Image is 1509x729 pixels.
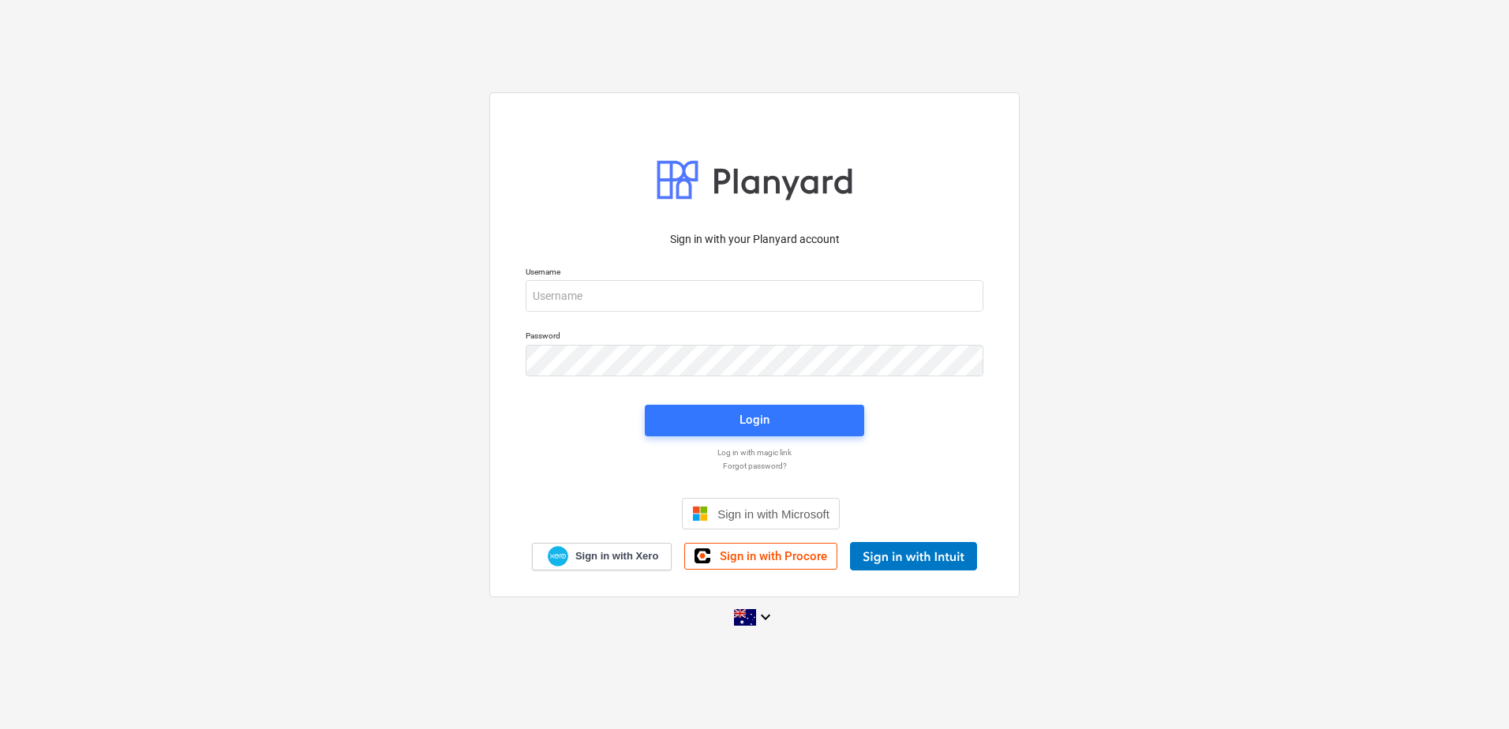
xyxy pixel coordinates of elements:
[548,546,568,567] img: Xero logo
[518,447,991,458] a: Log in with magic link
[526,331,983,344] p: Password
[684,543,837,570] a: Sign in with Procore
[526,267,983,280] p: Username
[518,461,991,471] a: Forgot password?
[526,280,983,312] input: Username
[532,543,672,570] a: Sign in with Xero
[756,607,775,626] i: keyboard_arrow_down
[526,231,983,248] p: Sign in with your Planyard account
[692,506,708,522] img: Microsoft logo
[575,549,658,563] span: Sign in with Xero
[720,549,827,563] span: Sign in with Procore
[645,405,864,436] button: Login
[717,507,829,521] span: Sign in with Microsoft
[740,409,769,430] div: Login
